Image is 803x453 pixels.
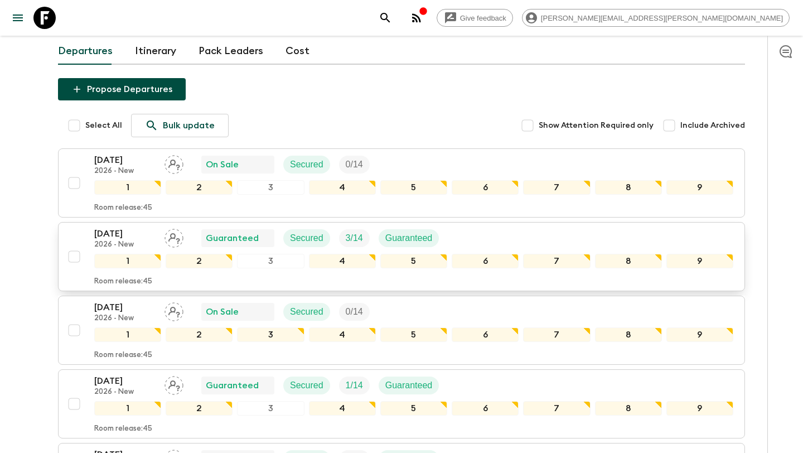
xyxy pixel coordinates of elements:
div: 9 [666,254,733,268]
div: 3 [237,254,304,268]
span: Include Archived [680,120,745,131]
div: Secured [283,156,330,174]
div: 6 [452,327,519,342]
div: 3 [237,180,304,195]
span: Assign pack leader [165,306,183,315]
div: 1 [94,401,161,416]
div: 2 [166,254,233,268]
span: Assign pack leader [165,379,183,388]
span: Show Attention Required only [539,120,654,131]
span: Give feedback [454,14,512,22]
p: Guaranteed [206,379,259,392]
div: 4 [309,180,376,195]
div: 7 [523,180,590,195]
p: Secured [290,158,323,171]
div: Trip Fill [339,156,370,174]
div: 9 [666,327,733,342]
a: Departures [58,38,113,65]
a: Give feedback [437,9,513,27]
a: Bulk update [131,114,229,137]
p: On Sale [206,305,239,319]
p: On Sale [206,158,239,171]
div: Trip Fill [339,303,370,321]
p: 2026 - New [94,167,156,176]
div: 1 [94,327,161,342]
button: [DATE]2026 - NewAssign pack leaderOn SaleSecuredTrip Fill123456789Room release:45 [58,148,745,218]
div: 4 [309,254,376,268]
div: 9 [666,180,733,195]
div: 7 [523,254,590,268]
div: 6 [452,254,519,268]
p: [DATE] [94,301,156,314]
div: Trip Fill [339,229,370,247]
a: Itinerary [135,38,176,65]
p: 3 / 14 [346,232,363,245]
a: Pack Leaders [199,38,263,65]
p: Room release: 45 [94,351,152,360]
div: 7 [523,327,590,342]
p: 2026 - New [94,388,156,397]
p: 0 / 14 [346,158,363,171]
div: 8 [595,180,662,195]
div: 3 [237,327,304,342]
div: 2 [166,401,233,416]
p: Secured [290,232,323,245]
div: 6 [452,180,519,195]
span: Assign pack leader [165,158,183,167]
span: [PERSON_NAME][EMAIL_ADDRESS][PERSON_NAME][DOMAIN_NAME] [535,14,789,22]
p: 2026 - New [94,314,156,323]
p: Room release: 45 [94,204,152,213]
p: Guaranteed [385,379,433,392]
p: [DATE] [94,227,156,240]
a: Cost [286,38,309,65]
div: 7 [523,401,590,416]
button: search adventures [374,7,396,29]
div: Trip Fill [339,377,370,394]
p: Bulk update [163,119,215,132]
div: 5 [380,401,447,416]
div: 9 [666,401,733,416]
span: Select All [85,120,122,131]
button: [DATE]2026 - NewAssign pack leaderOn SaleSecuredTrip Fill123456789Room release:45 [58,296,745,365]
p: 1 / 14 [346,379,363,392]
p: 0 / 14 [346,305,363,319]
div: 8 [595,401,662,416]
div: Secured [283,229,330,247]
div: 1 [94,254,161,268]
div: 8 [595,254,662,268]
p: Secured [290,305,323,319]
div: Secured [283,303,330,321]
div: Secured [283,377,330,394]
p: [DATE] [94,153,156,167]
div: 2 [166,180,233,195]
p: Guaranteed [385,232,433,245]
div: 4 [309,401,376,416]
p: Room release: 45 [94,277,152,286]
div: 8 [595,327,662,342]
div: 1 [94,180,161,195]
div: 5 [380,180,447,195]
p: 2026 - New [94,240,156,249]
div: [PERSON_NAME][EMAIL_ADDRESS][PERSON_NAME][DOMAIN_NAME] [522,9,790,27]
p: Room release: 45 [94,425,152,433]
p: Guaranteed [206,232,259,245]
p: [DATE] [94,374,156,388]
button: [DATE]2026 - NewAssign pack leaderGuaranteedSecuredTrip FillGuaranteed123456789Room release:45 [58,369,745,438]
div: 2 [166,327,233,342]
button: menu [7,7,29,29]
div: 6 [452,401,519,416]
div: 5 [380,254,447,268]
button: Propose Departures [58,78,186,100]
div: 3 [237,401,304,416]
button: [DATE]2026 - NewAssign pack leaderGuaranteedSecuredTrip FillGuaranteed123456789Room release:45 [58,222,745,291]
div: 4 [309,327,376,342]
p: Secured [290,379,323,392]
div: 5 [380,327,447,342]
span: Assign pack leader [165,232,183,241]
